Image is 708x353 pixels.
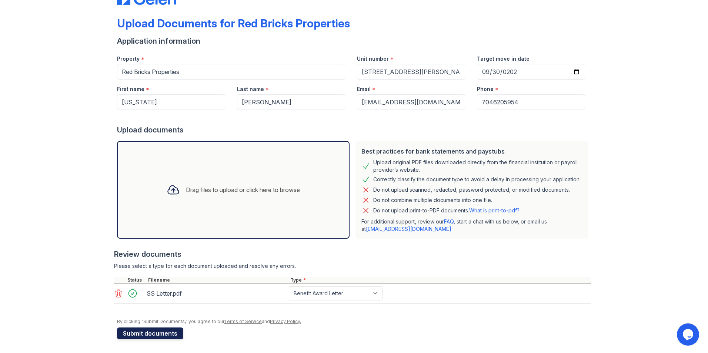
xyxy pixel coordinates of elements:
div: Best practices for bank statements and paystubs [361,147,582,156]
div: By clicking "Submit Documents," you agree to our and [117,319,591,325]
label: Phone [477,85,494,93]
div: Upload Documents for Red Bricks Properties [117,17,350,30]
label: Unit number [357,55,389,63]
a: Privacy Policy. [270,319,301,324]
div: Do not combine multiple documents into one file. [373,196,492,205]
div: Type [289,277,591,283]
label: First name [117,85,144,93]
button: Submit documents [117,327,183,339]
div: SS Letter.pdf [147,288,286,299]
p: Do not upload print-to-PDF documents. [373,207,520,214]
p: For additional support, review our , start a chat with us below, or email us at [361,218,582,233]
div: Filename [147,277,289,283]
div: Please select a type for each document uploaded and resolve any errors. [114,262,591,270]
div: Application information [117,36,591,46]
div: Upload documents [117,125,591,135]
div: Correctly classify the document type to avoid a delay in processing your application. [373,175,581,184]
a: Terms of Service [224,319,262,324]
label: Property [117,55,140,63]
div: Status [126,277,147,283]
div: Review documents [114,249,591,259]
div: Drag files to upload or click here to browse [186,185,300,194]
div: Do not upload scanned, redacted, password protected, or modified documents. [373,185,570,194]
label: Target move in date [477,55,530,63]
a: FAQ [444,218,454,225]
iframe: chat widget [677,323,701,346]
a: What is print-to-pdf? [469,207,520,214]
a: [EMAIL_ADDRESS][DOMAIN_NAME] [366,226,451,232]
div: Upload original PDF files downloaded directly from the financial institution or payroll provider’... [373,159,582,174]
label: Email [357,85,371,93]
label: Last name [237,85,264,93]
